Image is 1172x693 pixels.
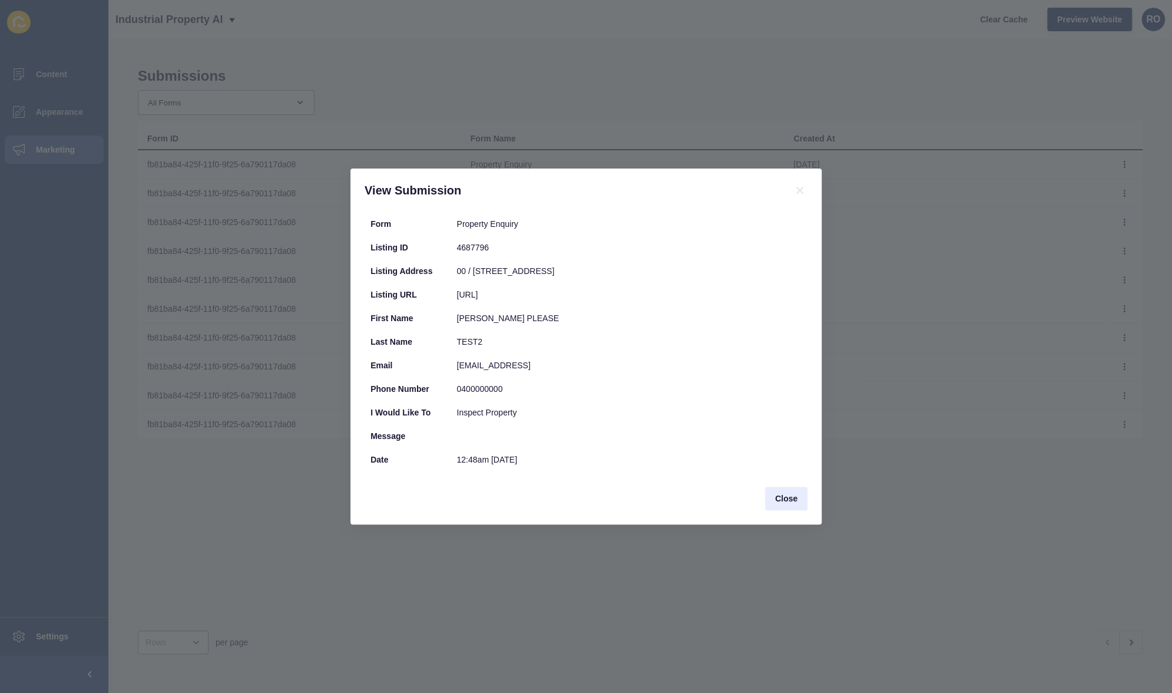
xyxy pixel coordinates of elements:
[456,455,517,464] time: 12:48am [DATE]
[370,408,431,417] b: I would like to
[370,313,413,323] b: First Name
[456,289,802,301] div: [URL]
[456,359,802,371] div: [EMAIL_ADDRESS]
[365,183,778,198] h1: View Submission
[456,312,802,324] div: [PERSON_NAME] PLEASE
[456,336,802,348] div: TEST2
[370,337,412,346] b: Last Name
[370,431,405,441] b: Message
[370,361,392,370] b: Email
[370,290,417,299] b: Listing URL
[370,455,388,464] b: Date
[456,407,802,418] div: Inspect Property
[456,265,802,277] div: 00 / [STREET_ADDRESS]
[370,219,391,229] b: Form
[775,493,797,504] span: Close
[456,242,802,253] div: 4687796
[370,243,408,252] b: Listing ID
[456,383,802,395] div: 0400000000
[456,218,802,230] div: Property Enquiry
[370,384,429,394] b: Phone Number
[370,266,432,276] b: Listing Address
[765,487,807,510] button: Close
